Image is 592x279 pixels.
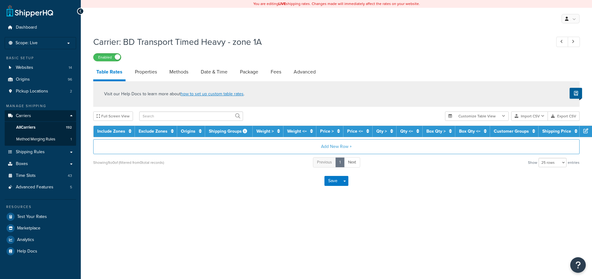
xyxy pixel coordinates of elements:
[17,226,40,231] span: Marketplace
[5,134,76,145] a: Method Merging Rules1
[5,211,76,222] a: Test Your Rates
[198,64,231,79] a: Date & Time
[93,64,126,81] a: Table Rates
[426,128,446,135] a: Box Qty >
[181,91,244,97] a: how to set up custom table rates
[5,86,76,97] li: Pickup Locations
[16,40,38,46] span: Scope: Live
[17,214,47,220] span: Test Your Rates
[570,257,586,273] button: Open Resource Center
[97,128,125,135] a: Include Zones
[400,128,413,135] a: Qty <=
[568,37,580,47] a: Next Record
[16,161,28,167] span: Boxes
[139,111,243,121] input: Search
[5,62,76,73] li: Websites
[5,158,76,170] a: Boxes
[5,182,76,193] a: Advanced Features5
[542,128,571,135] a: Shipping Price
[459,128,480,135] a: Box Qty <=
[16,25,37,30] span: Dashboard
[335,157,345,168] a: 1
[376,128,387,135] a: Qty >
[5,74,76,85] a: Origins96
[548,111,580,121] button: Export CSV
[528,158,537,167] span: Show
[5,103,76,109] div: Manage Shipping
[5,62,76,73] a: Websites14
[93,111,133,121] button: Full Screen View
[5,22,76,33] a: Dashboard
[139,128,168,135] a: Exclude Zones
[568,158,580,167] span: entries
[347,128,363,135] a: Price <=
[93,139,580,154] button: Add New Row +
[320,128,334,135] a: Price >
[16,77,30,82] span: Origins
[348,159,356,165] span: Next
[5,170,76,182] li: Time Slots
[70,89,72,94] span: 2
[93,36,545,48] h1: Carrier: BD Transport Timed Heavy - zone 1A
[445,111,509,121] button: Customize Table View
[5,223,76,234] a: Marketplace
[5,146,76,158] a: Shipping Rules
[291,64,319,79] a: Advanced
[5,234,76,245] a: Analytics
[16,89,48,94] span: Pickup Locations
[317,159,332,165] span: Previous
[94,54,121,61] label: Enabled
[16,149,45,155] span: Shipping Rules
[17,249,37,254] span: Help Docs
[181,128,195,135] a: Origins
[5,134,76,145] li: Method Merging Rules
[278,1,286,7] b: LIVE
[5,246,76,257] a: Help Docs
[104,91,245,97] p: Visit our Help Docs to learn more about .
[344,157,360,168] a: Next
[5,74,76,85] li: Origins
[69,65,72,70] span: 14
[16,65,33,70] span: Websites
[166,64,191,79] a: Methods
[5,110,76,146] li: Carriers
[93,158,164,167] div: Showing 1 to 0 of (filtered from 0 total records)
[16,185,53,190] span: Advanced Features
[324,176,341,186] button: Save
[68,77,72,82] span: 96
[511,111,548,121] button: Import CSV
[70,185,72,190] span: 5
[5,55,76,61] div: Basic Setup
[16,137,55,142] span: Method Merging Rules
[66,125,72,130] span: 192
[268,64,284,79] a: Fees
[205,126,253,137] th: Shipping Groups
[494,128,529,135] a: Customer Groups
[5,204,76,210] div: Resources
[5,110,76,122] a: Carriers
[570,88,582,99] button: Show Help Docs
[16,125,35,130] span: All Carriers
[5,182,76,193] li: Advanced Features
[16,113,31,119] span: Carriers
[237,64,261,79] a: Package
[17,237,34,243] span: Analytics
[5,86,76,97] a: Pickup Locations2
[16,173,36,178] span: Time Slots
[556,37,568,47] a: Previous Record
[68,173,72,178] span: 43
[5,170,76,182] a: Time Slots43
[132,64,160,79] a: Properties
[5,122,76,133] a: AllCarriers192
[71,137,72,142] span: 1
[313,157,336,168] a: Previous
[287,128,307,135] a: Weight <=
[256,128,274,135] a: Weight >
